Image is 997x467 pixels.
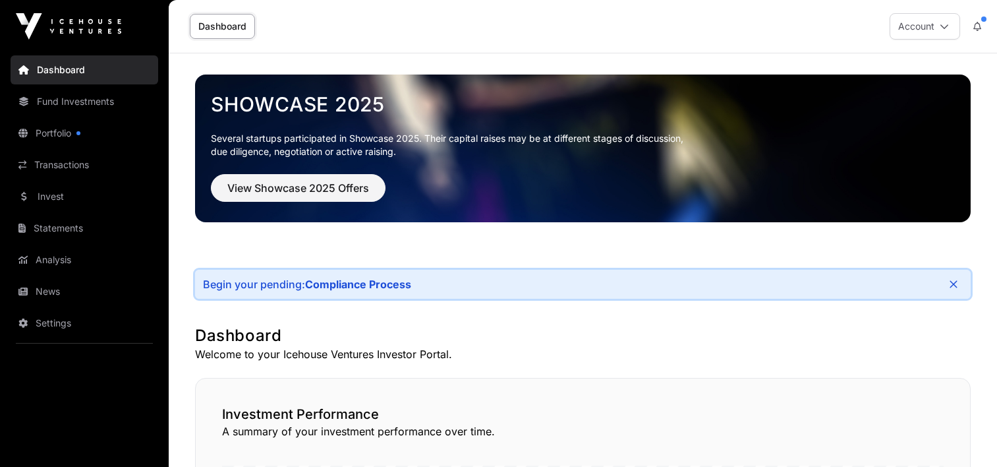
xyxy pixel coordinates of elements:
[222,423,944,439] p: A summary of your investment performance over time.
[944,275,963,294] button: Close
[11,277,158,306] a: News
[211,132,955,158] p: Several startups participated in Showcase 2025. Their capital raises may be at different stages o...
[222,405,944,423] h2: Investment Performance
[195,346,971,362] p: Welcome to your Icehouse Ventures Investor Portal.
[211,174,385,202] button: View Showcase 2025 Offers
[11,87,158,116] a: Fund Investments
[305,278,411,291] a: Compliance Process
[11,214,158,243] a: Statements
[11,309,158,338] a: Settings
[190,14,255,39] a: Dashboard
[11,55,158,84] a: Dashboard
[11,119,158,148] a: Portfolio
[227,180,369,196] span: View Showcase 2025 Offers
[195,325,971,346] h1: Dashboard
[195,75,971,222] img: Showcase 2025
[203,278,411,291] div: Begin your pending:
[11,182,158,211] a: Invest
[890,13,960,40] button: Account
[931,404,997,467] iframe: Chat Widget
[211,187,385,201] a: View Showcase 2025 Offers
[211,92,955,116] a: Showcase 2025
[11,245,158,274] a: Analysis
[16,13,121,40] img: Icehouse Ventures Logo
[11,150,158,179] a: Transactions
